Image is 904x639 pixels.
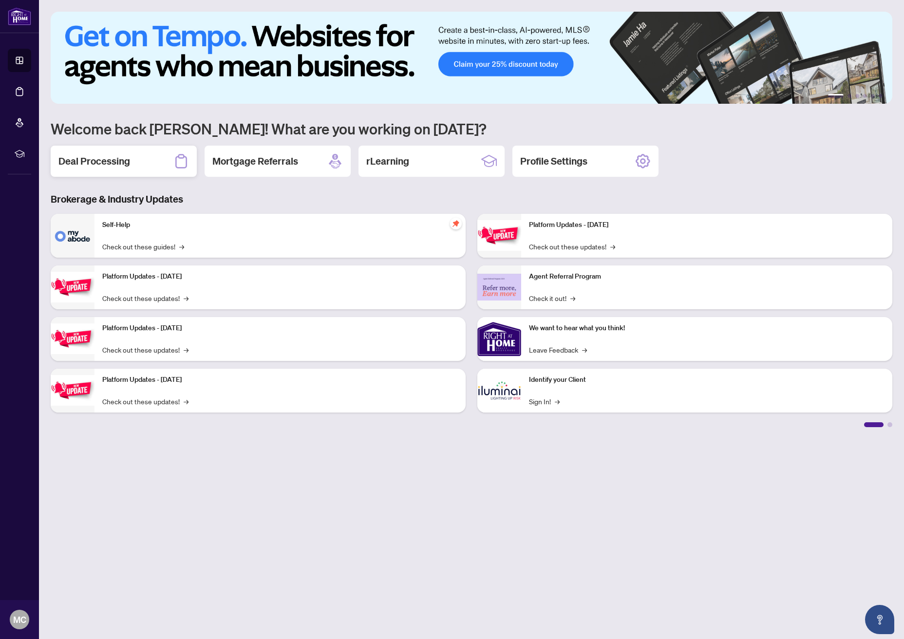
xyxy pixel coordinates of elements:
img: Platform Updates - July 21, 2025 [51,323,94,354]
button: 3 [855,94,859,98]
a: Check out these updates!→ [102,293,188,303]
img: Agent Referral Program [477,274,521,301]
p: Platform Updates - [DATE] [102,271,458,282]
img: Platform Updates - September 16, 2025 [51,272,94,302]
span: → [582,344,587,355]
button: 4 [863,94,867,98]
span: → [555,396,560,407]
button: 6 [879,94,883,98]
img: Platform Updates - July 8, 2025 [51,375,94,406]
img: logo [8,7,31,25]
p: Identify your Client [529,375,885,385]
a: Leave Feedback→ [529,344,587,355]
span: → [179,241,184,252]
img: Platform Updates - June 23, 2025 [477,220,521,251]
p: Platform Updates - [DATE] [529,220,885,230]
p: Self-Help [102,220,458,230]
a: Sign In!→ [529,396,560,407]
a: Check out these guides!→ [102,241,184,252]
a: Check out these updates!→ [102,344,188,355]
button: 5 [871,94,875,98]
p: Platform Updates - [DATE] [102,375,458,385]
h1: Welcome back [PERSON_NAME]! What are you working on [DATE]? [51,119,892,138]
span: → [184,293,188,303]
button: 2 [847,94,851,98]
h3: Brokerage & Industry Updates [51,192,892,206]
img: Identify your Client [477,369,521,413]
img: Self-Help [51,214,94,258]
span: → [610,241,615,252]
img: We want to hear what you think! [477,317,521,361]
h2: Profile Settings [520,154,587,168]
p: Platform Updates - [DATE] [102,323,458,334]
h2: rLearning [366,154,409,168]
a: Check it out!→ [529,293,575,303]
span: → [184,344,188,355]
span: → [570,293,575,303]
a: Check out these updates!→ [102,396,188,407]
a: Check out these updates!→ [529,241,615,252]
span: pushpin [450,218,462,229]
button: 1 [828,94,844,98]
span: → [184,396,188,407]
button: Open asap [865,605,894,634]
p: We want to hear what you think! [529,323,885,334]
p: Agent Referral Program [529,271,885,282]
img: Slide 0 [51,12,892,104]
span: MC [13,613,26,626]
h2: Deal Processing [58,154,130,168]
h2: Mortgage Referrals [212,154,298,168]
